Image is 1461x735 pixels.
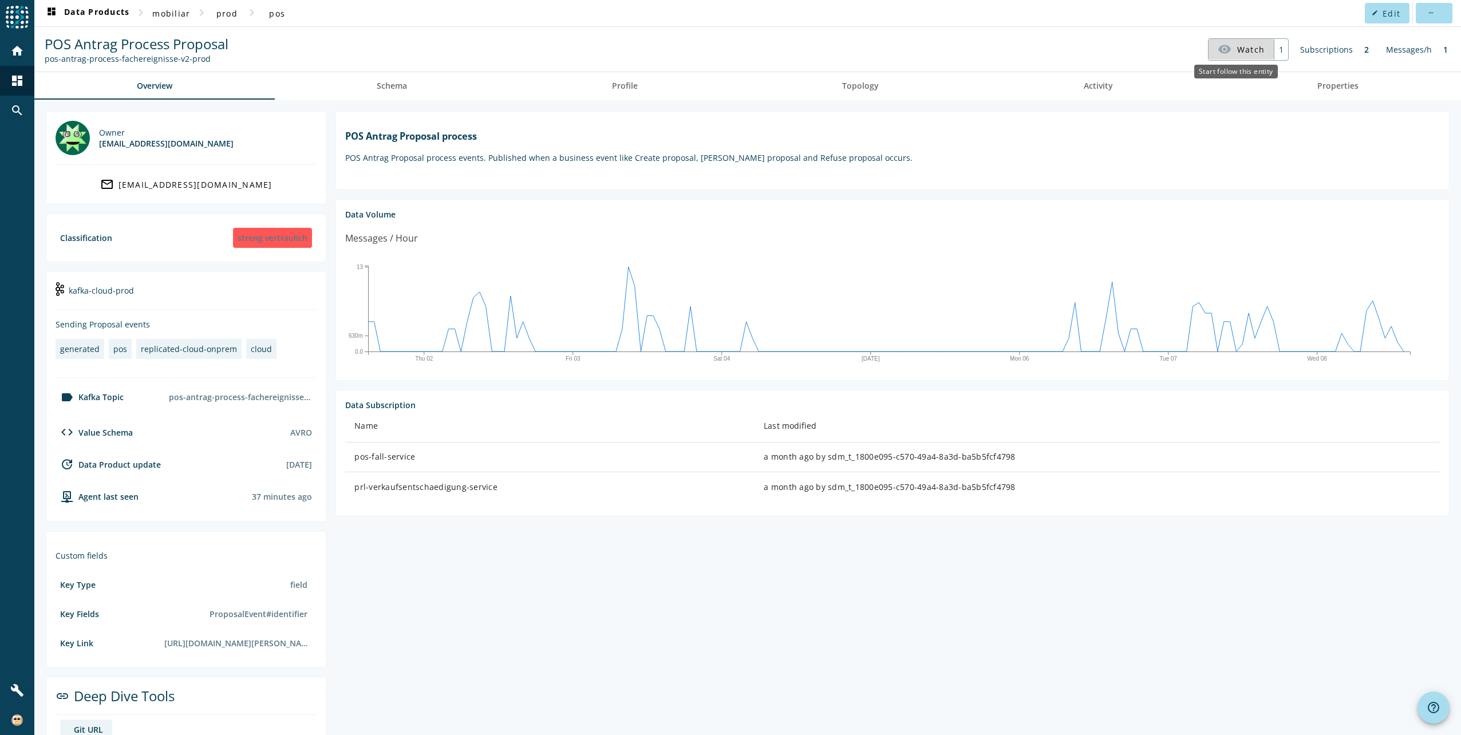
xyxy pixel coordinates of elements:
[1194,65,1278,78] div: Start follow this entity
[56,174,317,195] a: [EMAIL_ADDRESS][DOMAIN_NAME]
[141,343,237,354] div: replicated-cloud-onprem
[45,53,228,64] div: Kafka Topic: pos-antrag-process-fachereignisse-v2-prod
[6,6,29,29] img: spoud-logo.svg
[714,355,730,362] text: Sat 04
[152,8,190,19] span: mobiliar
[345,152,1440,163] p: POS Antrag Proposal process events. Published when a business event like Create proposal, [PERSON...
[233,228,312,248] div: streng vertraulich
[345,130,1440,143] h1: POS Antrag Proposal process
[1380,38,1438,61] div: Messages/h
[259,3,295,23] button: pos
[612,82,638,90] span: Profile
[755,442,1440,472] td: a month ago by sdm_t_1800e095-c570-49a4-8a3d-ba5b5fcf4798
[56,689,69,703] mat-icon: link
[355,348,363,354] text: 0.0
[60,425,74,439] mat-icon: code
[10,683,24,697] mat-icon: build
[60,608,99,619] div: Key Fields
[1427,701,1440,714] mat-icon: help_outline
[354,451,745,463] div: pos-fall-service
[566,355,581,362] text: Fri 03
[1365,3,1409,23] button: Edit
[208,3,245,23] button: prod
[377,82,407,90] span: Schema
[10,44,24,58] mat-icon: home
[1218,42,1231,56] mat-icon: visibility
[1383,8,1400,19] span: Edit
[755,472,1440,502] td: a month ago by sdm_t_1800e095-c570-49a4-8a3d-ba5b5fcf4798
[1359,38,1375,61] div: 2
[10,104,24,117] mat-icon: search
[269,8,285,19] span: pos
[345,209,1440,220] div: Data Volume
[56,489,139,503] div: agent-env-cloud-prod
[842,82,879,90] span: Topology
[56,425,133,439] div: Value Schema
[56,686,317,715] div: Deep Dive Tools
[45,6,129,20] span: Data Products
[862,355,880,362] text: [DATE]
[100,177,114,191] mat-icon: mail_outline
[11,714,23,726] img: 84240f2ead6e7ec19c573364fc3c750e
[1372,10,1378,16] mat-icon: edit
[56,319,317,330] div: Sending Proposal events
[416,355,434,362] text: Thu 02
[119,179,273,190] div: [EMAIL_ADDRESS][DOMAIN_NAME]
[286,459,312,470] div: [DATE]
[252,491,312,502] div: Agents typically reports every 15min to 1h
[45,34,228,53] span: POS Antrag Process Proposal
[60,457,74,471] mat-icon: update
[40,3,134,23] button: Data Products
[345,231,418,246] div: Messages / Hour
[56,390,124,404] div: Kafka Topic
[290,427,312,438] div: AVRO
[99,127,234,138] div: Owner
[205,604,312,624] div: ProposalEvent#identifier
[357,264,364,270] text: 13
[60,390,74,404] mat-icon: label
[1438,38,1454,61] div: 1
[195,6,208,19] mat-icon: chevron_right
[164,387,317,407] div: pos-antrag-process-fachereignisse-v2-prod
[349,333,363,339] text: 630m
[137,82,172,90] span: Overview
[245,6,259,19] mat-icon: chevron_right
[1010,355,1029,362] text: Mon 06
[60,232,112,243] div: Classification
[56,281,317,310] div: kafka-cloud-prod
[1274,39,1288,60] div: 1
[60,638,93,649] div: Key Link
[99,138,234,149] div: [EMAIL_ADDRESS][DOMAIN_NAME]
[1084,82,1113,90] span: Activity
[56,457,161,471] div: Data Product update
[345,410,755,442] th: Name
[755,410,1440,442] th: Last modified
[56,282,64,296] img: kafka-cloud-prod
[160,633,312,653] div: [URL][DOMAIN_NAME][PERSON_NAME]
[1317,82,1359,90] span: Properties
[251,343,272,354] div: cloud
[1209,39,1274,60] button: Watch
[60,343,100,354] div: generated
[1237,39,1265,60] span: Watch
[56,121,90,155] img: spacex@mobi.ch
[1427,10,1434,16] mat-icon: more_horiz
[113,343,127,354] div: pos
[1160,355,1178,362] text: Tue 07
[134,6,148,19] mat-icon: chevron_right
[354,481,745,493] div: prl-verkaufsentschaedigung-service
[148,3,195,23] button: mobiliar
[60,579,96,590] div: Key Type
[1294,38,1359,61] div: Subscriptions
[10,74,24,88] mat-icon: dashboard
[45,6,58,20] mat-icon: dashboard
[216,8,238,19] span: prod
[286,575,312,595] div: field
[1308,355,1328,362] text: Wed 08
[345,400,1440,410] div: Data Subscription
[74,724,103,735] div: Git URL
[56,550,317,561] div: Custom fields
